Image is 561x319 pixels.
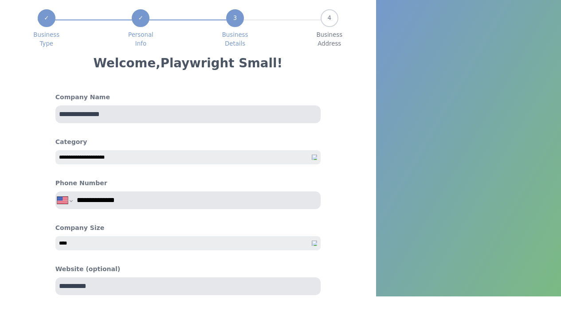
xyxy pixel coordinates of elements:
[321,9,338,27] div: 4
[55,265,321,274] h4: Website (optional)
[55,223,321,233] h4: Company Size
[55,93,321,102] h4: Company Name
[93,55,282,71] h3: Welcome, Playwright Small !
[222,31,248,48] span: Business Details
[316,31,342,48] span: Business Address
[226,9,244,27] div: 3
[128,31,153,48] span: Personal Info
[55,137,321,147] h4: Category
[33,31,59,48] span: Business Type
[132,9,149,27] div: ✓
[38,9,55,27] div: ✓
[55,179,107,188] h4: Phone Number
